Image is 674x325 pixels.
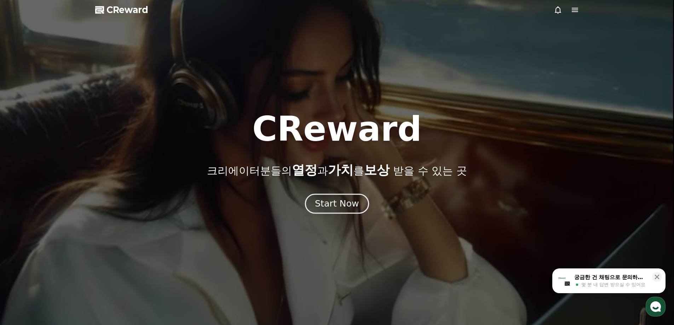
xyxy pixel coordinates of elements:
[2,224,47,242] a: 홈
[292,163,317,177] span: 열정
[65,235,73,241] span: 대화
[306,201,368,208] a: Start Now
[106,4,148,16] span: CReward
[315,198,359,210] div: Start Now
[305,193,369,214] button: Start Now
[95,4,148,16] a: CReward
[47,224,91,242] a: 대화
[328,163,353,177] span: 가치
[364,163,390,177] span: 보상
[252,112,422,146] h1: CReward
[207,163,467,177] p: 크리에이터분들의 과 를 받을 수 있는 곳
[91,224,136,242] a: 설정
[22,235,27,240] span: 홈
[109,235,118,240] span: 설정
